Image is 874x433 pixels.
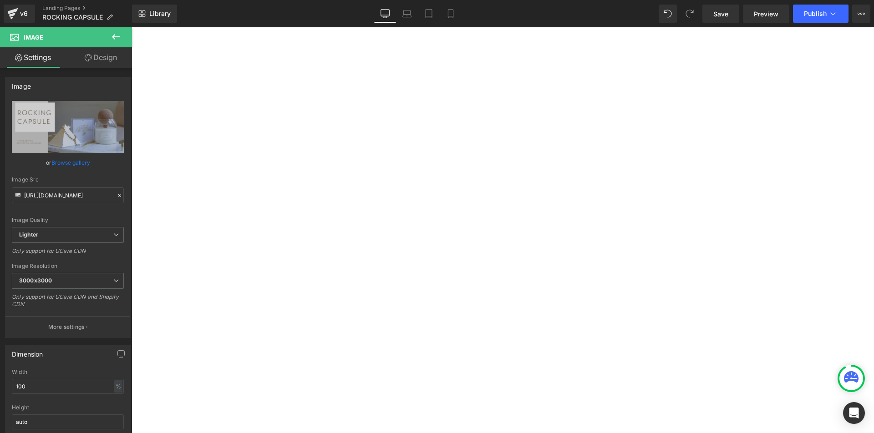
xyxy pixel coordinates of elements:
a: v6 [4,5,35,23]
a: Design [68,47,134,68]
span: ROCKING CAPSULE [42,14,103,21]
a: Mobile [440,5,462,23]
div: Image Resolution [12,263,124,269]
div: Image Quality [12,217,124,223]
div: Open Intercom Messenger [843,402,865,424]
input: Link [12,187,124,203]
button: Redo [681,5,699,23]
b: Lighter [19,231,38,238]
button: Publish [793,5,849,23]
span: Image [24,34,43,41]
div: or [12,158,124,167]
div: Image [12,77,31,90]
a: Landing Pages [42,5,132,12]
div: % [114,380,122,393]
span: Save [713,9,728,19]
p: More settings [48,323,85,331]
a: Browse gallery [51,155,90,171]
div: Width [12,369,124,375]
div: v6 [18,8,30,20]
span: Publish [804,10,827,17]
span: Preview [754,9,778,19]
div: Image Src [12,176,124,183]
a: Tablet [418,5,440,23]
div: Dimension [12,345,43,358]
a: Laptop [396,5,418,23]
b: 3000x3000 [19,277,52,284]
div: Height [12,404,124,411]
input: auto [12,414,124,429]
a: Desktop [374,5,396,23]
input: auto [12,379,124,394]
button: More settings [5,316,130,337]
div: Only support for UCare CDN and Shopify CDN [12,293,124,314]
a: Preview [743,5,789,23]
a: New Library [132,5,177,23]
button: More [852,5,870,23]
span: Library [149,10,171,18]
button: Undo [659,5,677,23]
div: Only support for UCare CDN [12,247,124,261]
